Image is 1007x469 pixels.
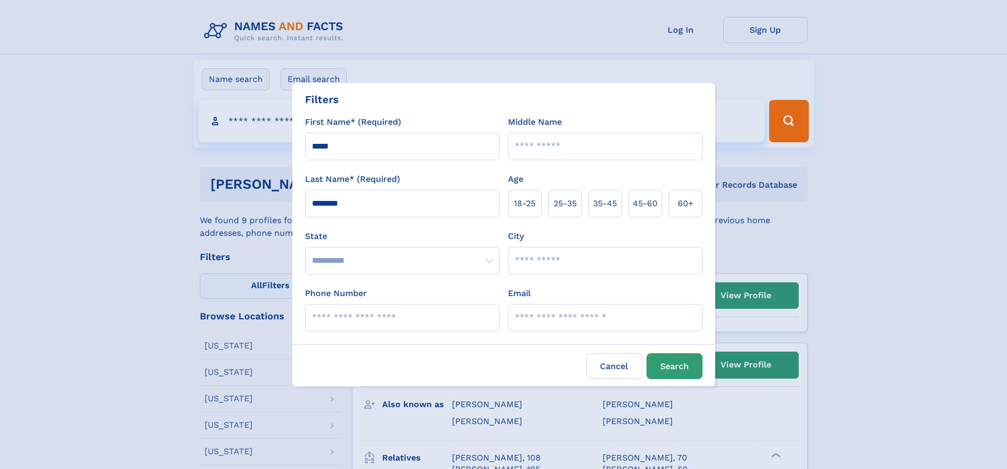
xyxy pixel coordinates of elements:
[508,230,524,243] label: City
[305,173,400,186] label: Last Name* (Required)
[305,116,401,128] label: First Name* (Required)
[646,353,703,379] button: Search
[514,197,535,210] span: 18‑25
[593,197,617,210] span: 35‑45
[508,173,523,186] label: Age
[508,287,531,300] label: Email
[508,116,562,128] label: Middle Name
[586,353,642,379] label: Cancel
[305,91,339,107] div: Filters
[678,197,694,210] span: 60+
[633,197,658,210] span: 45‑60
[305,287,367,300] label: Phone Number
[553,197,577,210] span: 25‑35
[305,230,500,243] label: State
